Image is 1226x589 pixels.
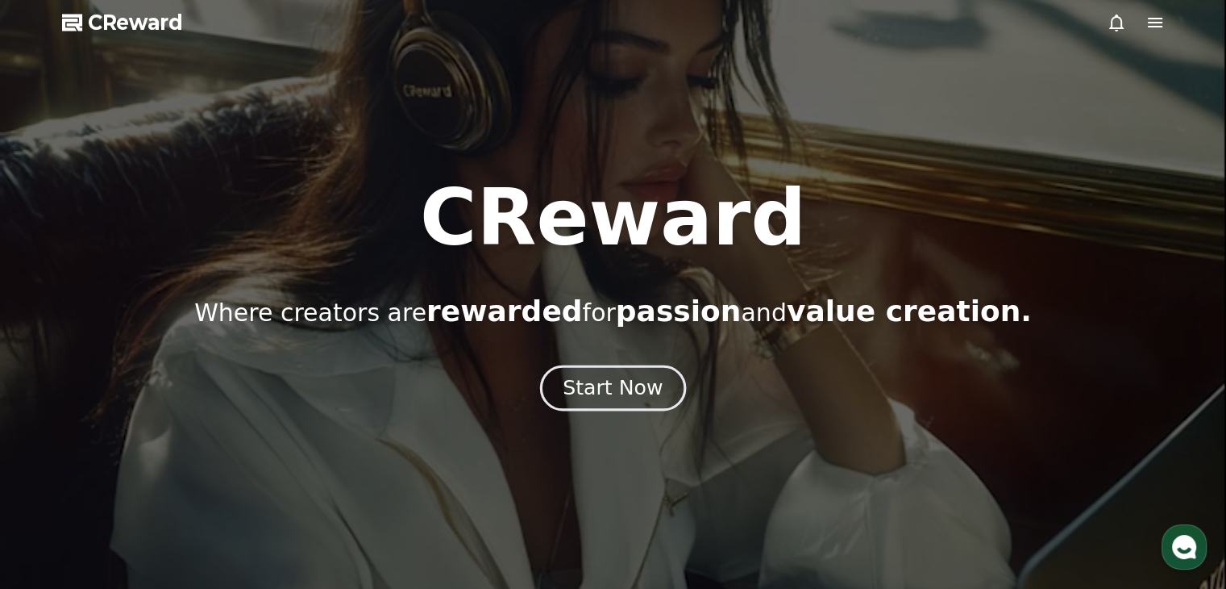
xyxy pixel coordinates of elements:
[426,294,582,328] span: rewarded
[194,295,1032,328] p: Where creators are for and
[88,10,183,36] span: CReward
[540,366,686,411] button: Start Now
[62,10,183,36] a: CReward
[208,455,310,495] a: Settings
[616,294,742,328] span: passion
[420,179,806,257] h1: CReward
[239,479,278,492] span: Settings
[41,479,69,492] span: Home
[787,294,1032,328] span: value creation.
[106,455,208,495] a: Messages
[5,455,106,495] a: Home
[543,382,683,398] a: Start Now
[563,374,663,402] div: Start Now
[134,480,181,493] span: Messages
